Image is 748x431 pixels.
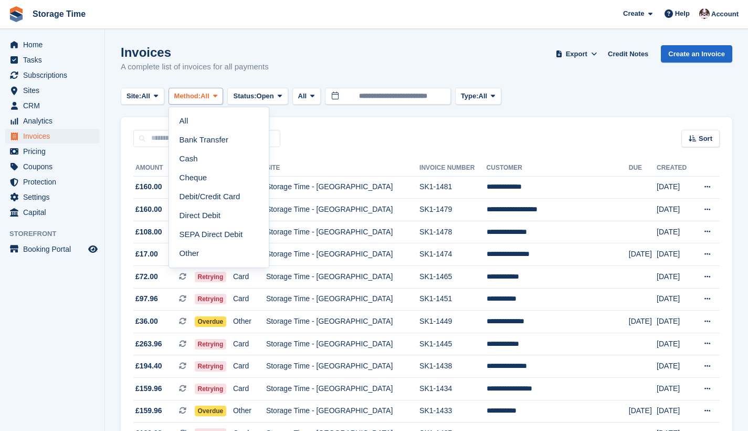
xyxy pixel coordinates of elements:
span: £159.96 [135,383,162,394]
span: All [298,91,307,101]
td: SK1-1449 [419,311,486,333]
td: [DATE] [657,221,693,243]
th: Amount [133,160,195,177]
a: menu [5,190,99,204]
span: Site: [127,91,141,101]
a: menu [5,159,99,174]
a: menu [5,205,99,220]
span: £108.00 [135,227,162,238]
td: Card [233,266,266,289]
a: Preview store [87,243,99,255]
a: menu [5,98,99,113]
span: All [201,91,209,101]
th: Invoice Number [419,160,486,177]
button: Site: All [121,88,164,105]
span: Status: [233,91,256,101]
a: Bank Transfer [173,130,265,149]
span: £159.96 [135,405,162,416]
a: menu [5,114,99,128]
td: [DATE] [657,288,693,311]
span: Protection [23,175,86,189]
span: Coupons [23,159,86,174]
td: SK1-1451 [419,288,486,311]
a: All [173,111,265,130]
td: SK1-1445 [419,333,486,355]
button: All [292,88,321,105]
span: £263.96 [135,338,162,350]
span: Booking Portal [23,242,86,256]
td: SK1-1434 [419,378,486,401]
th: Site [266,160,419,177]
img: stora-icon-8386f47178a22dfd0bd8f6a31ec36ba5ce8667c1dd55bd0f319d3a0aa187defe.svg [8,6,24,22]
td: Storage Time - [GEOGRAPHIC_DATA] [266,199,419,221]
span: £36.00 [135,316,158,327]
td: [DATE] [629,243,657,266]
span: Type: [461,91,479,101]
span: £194.40 [135,361,162,372]
a: menu [5,242,99,256]
td: Storage Time - [GEOGRAPHIC_DATA] [266,176,419,199]
span: Retrying [195,361,227,372]
span: Home [23,37,86,52]
td: SK1-1481 [419,176,486,199]
button: Type: All [455,88,501,105]
a: SEPA Direct Debit [173,225,265,244]
img: Saeed [699,8,710,19]
a: Storage Time [28,5,90,23]
td: Storage Time - [GEOGRAPHIC_DATA] [266,378,419,401]
td: Storage Time - [GEOGRAPHIC_DATA] [266,355,419,378]
span: Capital [23,205,86,220]
span: Help [675,8,690,19]
a: Credit Notes [604,45,652,63]
span: Subscriptions [23,68,86,83]
span: Overdue [195,316,227,327]
span: All [141,91,150,101]
span: Retrying [195,272,227,282]
td: Storage Time - [GEOGRAPHIC_DATA] [266,333,419,355]
td: Card [233,333,266,355]
a: Other [173,244,265,263]
th: Created [657,160,693,177]
span: All [479,91,488,101]
td: Storage Time - [GEOGRAPHIC_DATA] [266,243,419,266]
span: £160.00 [135,204,162,215]
span: Analytics [23,114,86,128]
a: menu [5,53,99,67]
a: Cheque [173,168,265,187]
td: [DATE] [657,266,693,289]
td: SK1-1474 [419,243,486,266]
td: Other [233,311,266,333]
a: menu [5,175,99,189]
span: Settings [23,190,86,204]
span: Storefront [9,229,104,239]
td: Storage Time - [GEOGRAPHIC_DATA] [266,288,419,311]
td: [DATE] [657,311,693,333]
td: Card [233,288,266,311]
td: Card [233,355,266,378]
span: Sort [699,134,712,144]
span: Export [566,49,587,59]
a: Debit/Credit Card [173,187,265,206]
span: Overdue [195,406,227,416]
span: £17.00 [135,249,158,260]
span: Tasks [23,53,86,67]
span: Account [711,9,739,19]
a: Cash [173,149,265,168]
a: menu [5,68,99,83]
span: Create [623,8,644,19]
span: £72.00 [135,271,158,282]
span: CRM [23,98,86,113]
td: Storage Time - [GEOGRAPHIC_DATA] [266,400,419,423]
td: SK1-1465 [419,266,486,289]
a: menu [5,83,99,98]
td: [DATE] [657,400,693,423]
span: Invoices [23,129,86,143]
td: Other [233,400,266,423]
span: Open [257,91,274,101]
button: Status: Open [227,88,288,105]
td: SK1-1433 [419,400,486,423]
a: menu [5,144,99,159]
a: Create an Invoice [661,45,732,63]
span: £160.00 [135,181,162,192]
span: Retrying [195,294,227,304]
